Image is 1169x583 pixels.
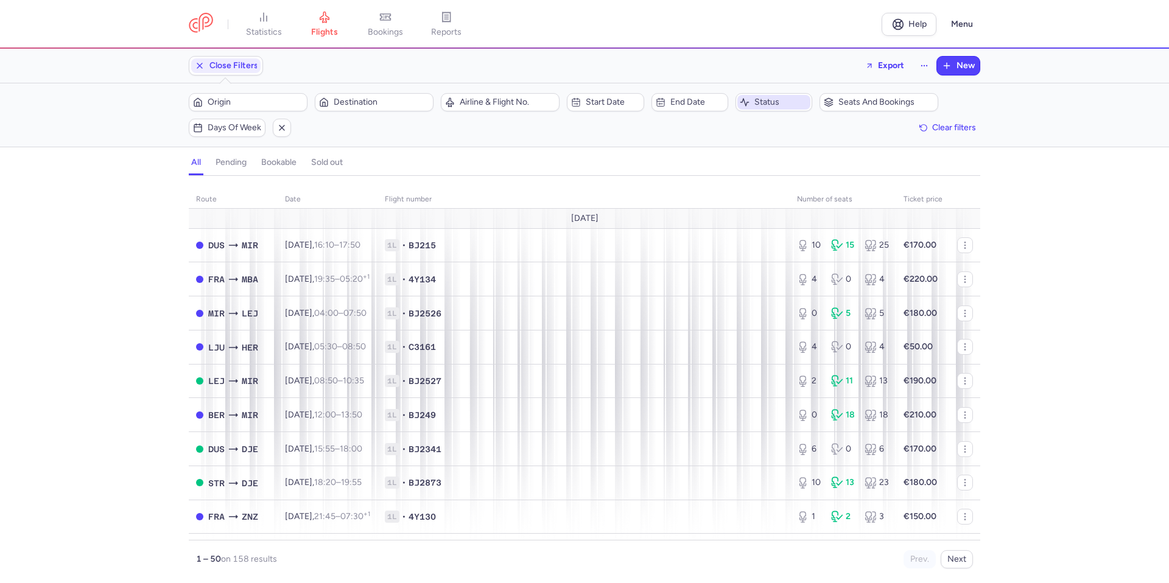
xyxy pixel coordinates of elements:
[242,408,258,422] span: MIR
[355,11,416,38] a: bookings
[754,97,808,107] span: Status
[285,375,364,386] span: [DATE],
[208,510,225,523] span: FRA
[341,410,362,420] time: 13:50
[865,511,889,523] div: 3
[242,341,258,354] span: HER
[904,444,936,454] strong: €170.00
[189,190,278,209] th: route
[904,308,937,318] strong: €180.00
[340,444,362,454] time: 18:00
[865,443,889,455] div: 6
[932,123,976,132] span: Clear filters
[343,375,364,386] time: 10:35
[189,13,213,35] a: CitizenPlane red outlined logo
[294,11,355,38] a: flights
[586,97,639,107] span: Start date
[314,308,339,318] time: 04:00
[314,308,367,318] span: –
[208,477,225,490] span: STR
[937,57,980,75] button: New
[189,93,307,111] button: Origin
[242,510,258,523] span: ZNZ
[831,477,855,489] div: 13
[261,157,297,168] h4: bookable
[385,307,399,319] span: 1L
[670,97,724,107] span: End date
[904,550,936,568] button: Prev.
[831,409,855,421] div: 18
[341,477,362,487] time: 19:55
[402,443,406,455] span: •
[385,409,399,421] span: 1L
[285,410,362,420] span: [DATE],
[431,27,462,38] span: reports
[797,341,821,353] div: 4
[285,477,362,487] span: [DATE],
[314,274,370,284] span: –
[311,157,343,168] h4: sold out
[915,119,980,137] button: Clear filters
[242,374,258,388] span: MIR
[838,97,934,107] span: Seats and bookings
[865,409,889,421] div: 18
[865,375,889,387] div: 13
[402,341,406,353] span: •
[904,274,938,284] strong: €220.00
[285,444,362,454] span: [DATE],
[314,477,336,487] time: 18:20
[385,375,399,387] span: 1L
[343,308,367,318] time: 07:50
[208,341,225,354] span: LJU
[878,61,904,70] span: Export
[363,510,370,518] sup: +1
[831,273,855,285] div: 0
[797,375,821,387] div: 2
[315,93,434,111] button: Destination
[651,93,728,111] button: End date
[865,239,889,251] div: 25
[882,13,936,36] a: Help
[797,239,821,251] div: 10
[797,307,821,319] div: 0
[189,57,262,75] button: Close Filters
[402,273,406,285] span: •
[941,550,973,568] button: Next
[246,27,282,38] span: statistics
[311,27,338,38] span: flights
[797,443,821,455] div: 6
[285,341,366,352] span: [DATE],
[409,511,436,523] span: 4Y130
[944,13,980,36] button: Menu
[908,19,927,29] span: Help
[221,554,277,564] span: on 158 results
[285,308,367,318] span: [DATE],
[314,341,366,352] span: –
[409,273,436,285] span: 4Y134
[441,93,560,111] button: Airline & Flight No.
[314,375,338,386] time: 08:50
[567,93,644,111] button: Start date
[904,511,936,522] strong: €150.00
[314,240,360,250] span: –
[385,477,399,489] span: 1L
[831,443,855,455] div: 0
[314,274,335,284] time: 19:35
[208,273,225,286] span: FRA
[314,375,364,386] span: –
[904,375,936,386] strong: €190.00
[571,214,599,223] span: [DATE]
[208,239,225,252] span: DUS
[189,119,265,137] button: Days of week
[278,190,377,209] th: date
[208,97,303,107] span: Origin
[409,239,436,251] span: BJ215
[904,240,936,250] strong: €170.00
[314,511,335,522] time: 21:45
[233,11,294,38] a: statistics
[334,97,429,107] span: Destination
[314,341,337,352] time: 05:30
[790,190,896,209] th: number of seats
[285,511,370,522] span: [DATE],
[242,307,258,320] span: LEJ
